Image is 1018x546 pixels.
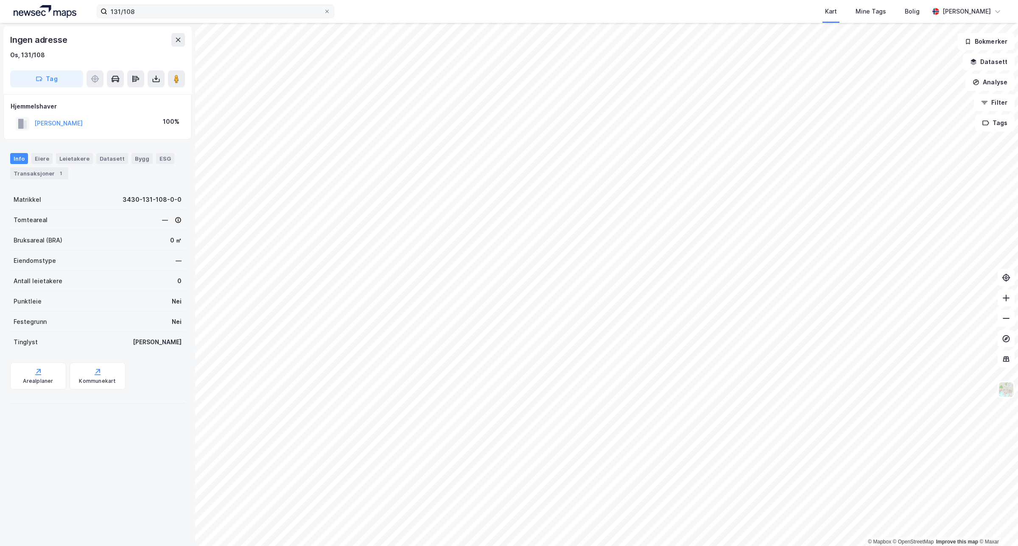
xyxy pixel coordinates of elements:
div: Tomteareal [14,215,48,225]
button: Bokmerker [957,33,1015,50]
div: Kart [825,6,837,17]
div: Bolig [905,6,920,17]
button: Datasett [963,53,1015,70]
div: Kommunekart [79,378,116,384]
div: Kontrollprogram for chat [976,505,1018,546]
div: Os, 131/108 [10,50,45,60]
div: Antall leietakere [14,276,62,286]
a: Improve this map [936,539,978,545]
div: Nei [172,296,182,306]
div: Leietakere [56,153,93,164]
button: Filter [974,94,1015,111]
div: Arealplaner [23,378,53,384]
img: Z [998,382,1014,398]
div: Punktleie [14,296,42,306]
div: Eiendomstype [14,256,56,266]
div: Festegrunn [14,317,47,327]
div: — [162,215,182,225]
div: Transaksjoner [10,167,68,179]
div: ESG [156,153,174,164]
div: — [176,256,182,266]
div: Eiere [31,153,53,164]
button: Tag [10,70,83,87]
div: 100% [163,117,179,127]
div: [PERSON_NAME] [133,337,182,347]
a: Mapbox [868,539,891,545]
div: 0 ㎡ [170,235,182,245]
div: Ingen adresse [10,33,69,47]
div: Tinglyst [14,337,38,347]
div: Datasett [96,153,128,164]
div: 0 [177,276,182,286]
div: Matrikkel [14,195,41,205]
div: Hjemmelshaver [11,101,185,111]
div: Bygg [131,153,153,164]
div: Mine Tags [856,6,886,17]
button: Tags [975,114,1015,131]
div: 3430-131-108-0-0 [123,195,182,205]
iframe: Chat Widget [976,505,1018,546]
div: [PERSON_NAME] [942,6,991,17]
button: Analyse [965,74,1015,91]
input: Søk på adresse, matrikkel, gårdeiere, leietakere eller personer [107,5,324,18]
img: logo.a4113a55bc3d86da70a041830d287a7e.svg [14,5,76,18]
div: Bruksareal (BRA) [14,235,62,245]
a: OpenStreetMap [893,539,934,545]
div: 1 [56,169,65,178]
div: Nei [172,317,182,327]
div: Info [10,153,28,164]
